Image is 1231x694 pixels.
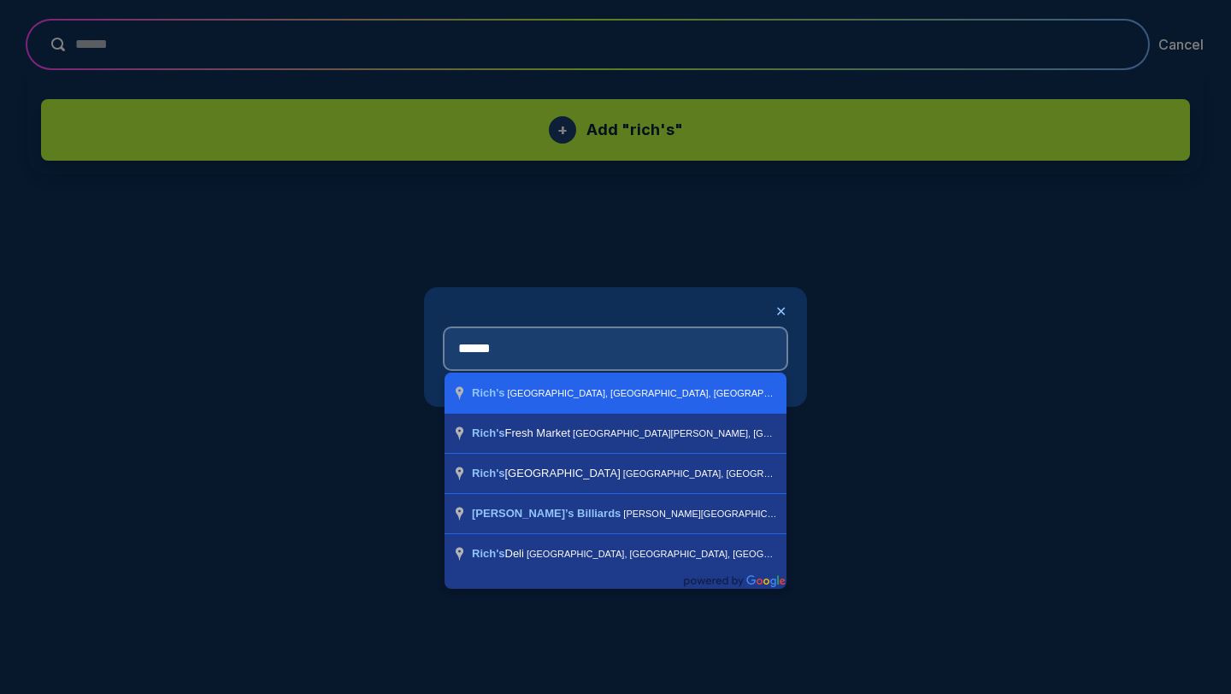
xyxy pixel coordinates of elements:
[472,386,505,399] span: Rich's
[527,549,934,559] span: [GEOGRAPHIC_DATA], [GEOGRAPHIC_DATA], [GEOGRAPHIC_DATA], [GEOGRAPHIC_DATA]
[623,468,1030,479] span: [GEOGRAPHIC_DATA], [GEOGRAPHIC_DATA], [GEOGRAPHIC_DATA], [GEOGRAPHIC_DATA]
[623,509,1034,519] span: [PERSON_NAME][GEOGRAPHIC_DATA][DATE], [GEOGRAPHIC_DATA], [GEOGRAPHIC_DATA]
[472,467,623,479] span: [GEOGRAPHIC_DATA]
[472,547,527,560] span: Deli
[472,426,505,439] span: Rich's
[775,301,786,321] button: ✕
[472,507,621,520] span: [PERSON_NAME]’s Billiards
[472,426,573,439] span: Fresh Market
[573,428,954,438] span: [GEOGRAPHIC_DATA][PERSON_NAME], [GEOGRAPHIC_DATA], [GEOGRAPHIC_DATA]
[508,388,812,398] span: [GEOGRAPHIC_DATA], [GEOGRAPHIC_DATA], [GEOGRAPHIC_DATA]
[472,547,505,560] span: Rich's
[472,467,505,479] span: Rich's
